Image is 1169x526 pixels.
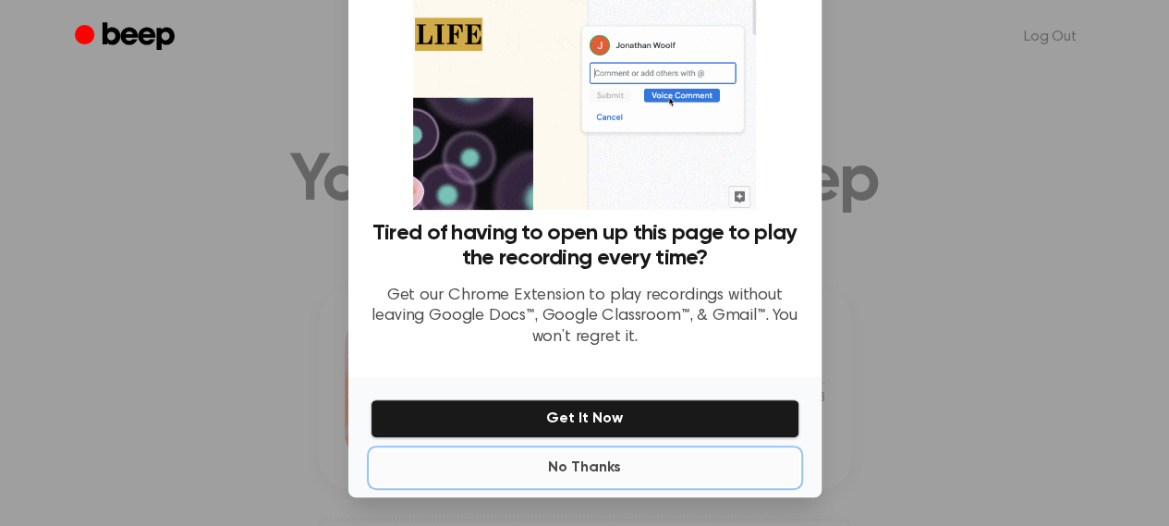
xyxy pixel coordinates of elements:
a: Log Out [1005,15,1095,59]
button: Get It Now [371,399,799,438]
button: No Thanks [371,449,799,486]
p: Get our Chrome Extension to play recordings without leaving Google Docs™, Google Classroom™, & Gm... [371,286,799,349]
h3: Tired of having to open up this page to play the recording every time? [371,221,799,271]
a: Beep [75,19,179,55]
